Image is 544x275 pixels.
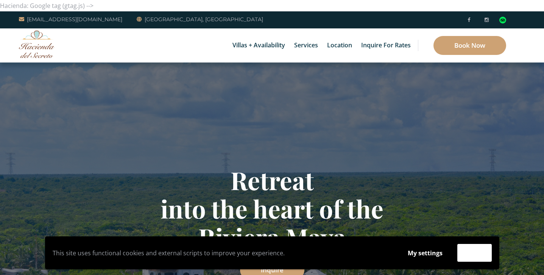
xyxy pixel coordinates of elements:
[357,28,415,62] a: Inquire for Rates
[401,244,450,262] button: My settings
[499,17,506,23] img: Tripadvisor_logomark.svg
[51,166,494,251] h1: Retreat into the heart of the Riviera Maya
[229,28,289,62] a: Villas + Availability
[290,28,322,62] a: Services
[457,244,492,262] button: Accept
[19,30,55,58] img: Awesome Logo
[137,15,263,24] a: [GEOGRAPHIC_DATA], [GEOGRAPHIC_DATA]
[53,247,393,259] p: This site uses functional cookies and external scripts to improve your experience.
[499,17,506,23] div: Read traveler reviews on Tripadvisor
[19,15,122,24] a: [EMAIL_ADDRESS][DOMAIN_NAME]
[323,28,356,62] a: Location
[433,36,506,55] a: Book Now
